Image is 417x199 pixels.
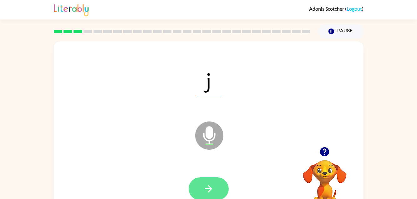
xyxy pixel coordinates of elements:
span: j [196,63,221,96]
a: Logout [347,6,362,12]
span: Adonis Scotcher [309,6,345,12]
div: ( ) [309,6,364,12]
button: Pause [318,24,364,39]
img: Literably [54,3,89,16]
